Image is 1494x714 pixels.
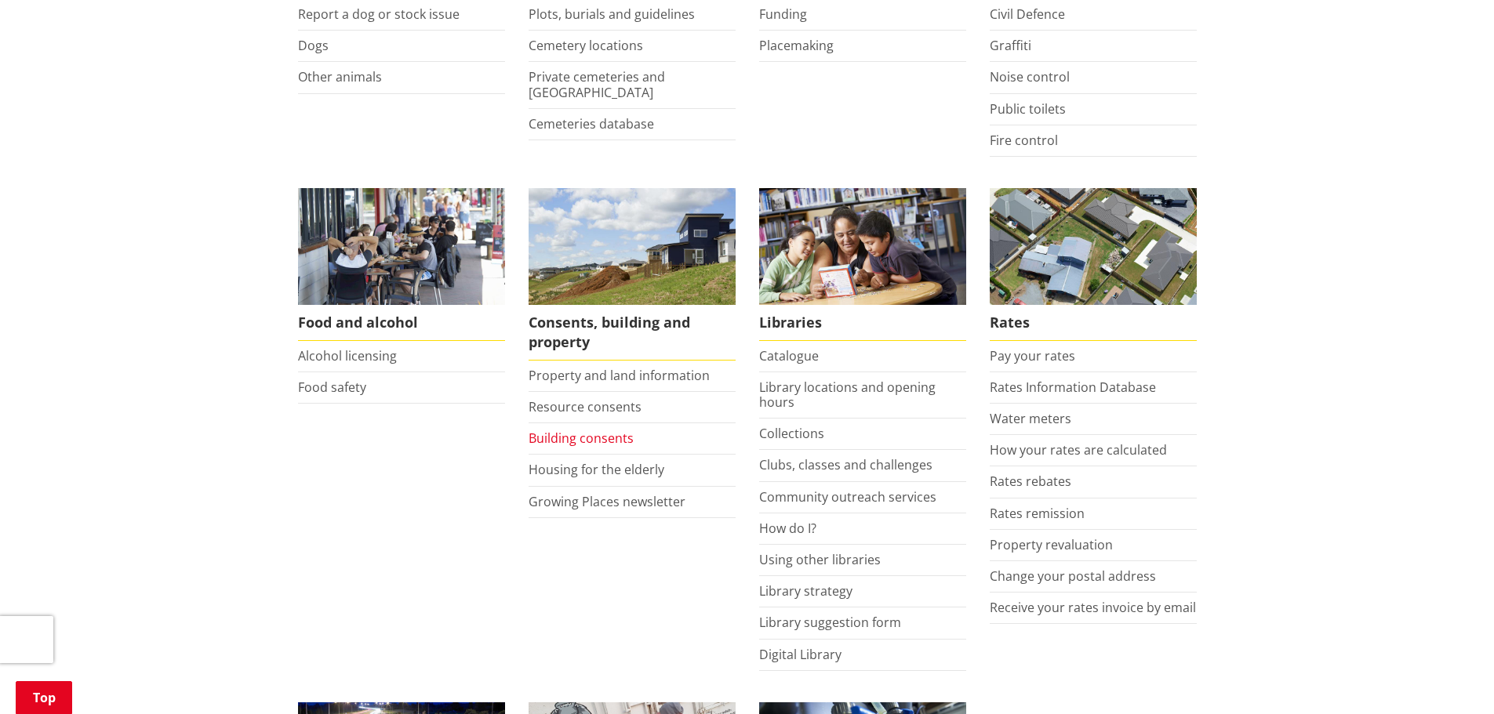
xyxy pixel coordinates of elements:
a: Building consents [529,429,634,447]
a: Food and Alcohol in the Waikato Food and alcohol [298,188,505,341]
a: Growing Places newsletter [529,493,685,510]
a: Fire control [990,132,1058,149]
a: Digital Library [759,646,842,663]
a: Other animals [298,68,382,85]
a: New Pokeno housing development Consents, building and property [529,188,736,361]
a: Placemaking [759,37,834,54]
a: How your rates are calculated [990,441,1167,458]
img: Waikato District Council libraries [759,188,966,305]
a: Housing for the elderly [529,461,664,478]
span: Consents, building and property [529,305,736,361]
span: Libraries [759,305,966,341]
a: Resource consents [529,398,642,415]
a: Water meters [990,410,1071,427]
a: Property revaluation [990,536,1113,553]
a: Dogs [298,37,329,54]
a: Pay your rates [990,347,1075,364]
span: Rates [990,305,1197,341]
img: Food and Alcohol in the Waikato [298,188,505,305]
a: Cemeteries database [529,115,654,132]
a: Private cemeteries and [GEOGRAPHIC_DATA] [529,68,665,100]
a: Noise control [990,68,1070,85]
a: Food safety [298,379,366,396]
a: Collections [759,425,824,442]
a: Using other libraries [759,551,881,568]
a: Funding [759,5,807,23]
a: Library strategy [759,582,852,600]
a: Pay your rates online Rates [990,188,1197,341]
a: Change your postal address [990,567,1156,585]
a: Public toilets [990,100,1066,118]
a: Graffiti [990,37,1031,54]
iframe: Messenger Launcher [1422,648,1478,705]
a: Alcohol licensing [298,347,397,364]
a: Top [16,681,72,714]
a: Community outreach services [759,488,936,506]
a: Library membership is free to everyone who lives in the Waikato district. Libraries [759,188,966,341]
a: Library suggestion form [759,614,901,631]
a: Cemetery locations [529,37,643,54]
span: Food and alcohol [298,305,505,341]
a: Rates remission [990,505,1085,522]
a: Clubs, classes and challenges [759,456,932,473]
img: Rates-thumbnail [990,188,1197,305]
a: Property and land information [529,367,710,384]
a: Rates Information Database [990,379,1156,396]
img: Land and property thumbnail [529,188,736,305]
a: Rates rebates [990,473,1071,490]
a: Library locations and opening hours [759,379,936,411]
a: Catalogue [759,347,819,364]
a: Receive your rates invoice by email [990,599,1196,616]
a: How do I? [759,520,816,537]
a: Plots, burials and guidelines [529,5,695,23]
a: Civil Defence [990,5,1065,23]
a: Report a dog or stock issue [298,5,460,23]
